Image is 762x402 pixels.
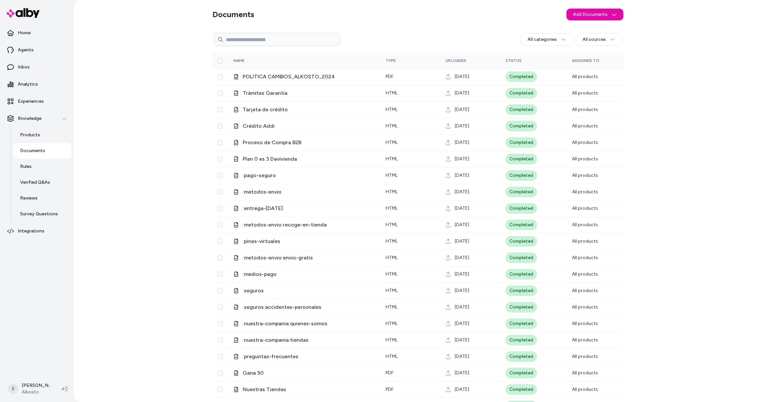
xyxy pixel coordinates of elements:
[3,25,71,41] a: Home
[233,369,375,377] div: Gana 50.pdf
[386,107,398,112] span: html
[243,106,375,114] span: Tarjeta de crédito
[386,123,398,129] span: html
[20,195,38,201] p: Reviews
[455,139,469,146] span: [DATE]
[3,76,71,92] a: Analytics
[4,378,57,399] button: E[PERSON_NAME]Alkosto
[505,335,537,345] div: Completed
[3,42,71,58] a: Agents
[455,123,469,129] span: [DATE]
[572,222,598,228] span: All products
[455,287,469,294] span: [DATE]
[455,238,469,245] span: [DATE]
[386,288,398,293] span: html
[505,384,537,395] div: Completed
[233,237,375,245] div: :pines-virtuales.html
[386,74,394,79] span: pdf
[505,236,537,247] div: Completed
[243,73,375,81] span: POLITICA CAMBIOS_ALKOSTO_2024
[528,36,557,43] span: All categories
[572,107,598,112] span: All products
[233,386,375,393] div: Nuestras Tiendas.pdf
[243,254,375,262] span: :metodos-envio:envio-gratis
[243,89,375,97] span: Trámites Garantía
[14,127,71,143] a: Products
[572,321,598,326] span: All products
[243,386,375,393] span: Nuestras Tiendas
[22,389,51,395] span: Alkosto
[7,8,40,18] img: alby Logo
[521,33,573,46] button: All categories
[3,223,71,239] a: Integrations
[455,337,469,343] span: [DATE]
[233,221,375,229] div: :metodos-envio:recoge-en-tienda.html
[505,351,537,362] div: Completed
[233,254,375,262] div: :metodos-envio:envio-gratis.html
[505,368,537,378] div: Completed
[386,140,398,145] span: html
[218,107,223,112] button: Select row
[386,387,394,392] span: pdf
[505,187,537,197] div: Completed
[572,58,599,63] span: Assigned To
[455,205,469,212] span: [DATE]
[505,318,537,329] div: Completed
[572,337,598,343] span: All products
[572,123,598,129] span: All products
[386,238,398,244] span: html
[455,304,469,310] span: [DATE]
[14,159,71,174] a: Rules
[243,353,375,361] span: :preguntas-frecuentes
[233,155,375,163] div: Plan 0 es 3 Davivienda.html
[218,387,223,392] button: Select row
[218,239,223,244] button: Select row
[218,272,223,277] button: Select row
[572,156,598,162] span: All products
[243,122,375,130] span: Crédito Addi
[218,91,223,96] button: Select row
[505,154,537,164] div: Completed
[505,253,537,263] div: Completed
[233,172,375,179] div: :pago-seguro.html
[455,90,469,96] span: [DATE]
[8,384,18,394] span: E
[386,189,398,195] span: html
[233,336,375,344] div: :nuestra-compania:tiendas.html
[233,287,375,295] div: :seguros.html
[3,94,71,109] a: Experiences
[243,237,375,245] span: :pines-virtuales
[386,304,398,310] span: html
[505,137,537,148] div: Completed
[455,370,469,376] span: [DATE]
[218,58,223,63] button: Select all
[243,155,375,163] span: Plan 0 es 3 Davivienda
[18,47,34,53] p: Agents
[212,9,254,20] h2: Documents
[455,189,469,195] span: [DATE]
[455,73,469,80] span: [DATE]
[572,74,598,79] span: All products
[233,353,375,361] div: :preguntas-frecuentes.html
[218,321,223,326] button: Select row
[455,320,469,327] span: [DATE]
[572,189,598,195] span: All products
[18,30,31,36] p: Home
[386,255,398,260] span: html
[386,337,398,343] span: html
[218,337,223,343] button: Select row
[572,387,598,392] span: All products
[218,255,223,260] button: Select row
[386,58,396,63] span: Type
[572,90,598,96] span: All products
[572,304,598,310] span: All products
[233,270,375,278] div: :medios-pago.html
[218,189,223,195] button: Select row
[505,88,537,98] div: Completed
[14,206,71,222] a: Survey Questions
[218,123,223,129] button: Select row
[233,188,375,196] div: :metodos-envio.html
[455,255,469,261] span: [DATE]
[18,228,44,234] p: Integrations
[14,190,71,206] a: Reviews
